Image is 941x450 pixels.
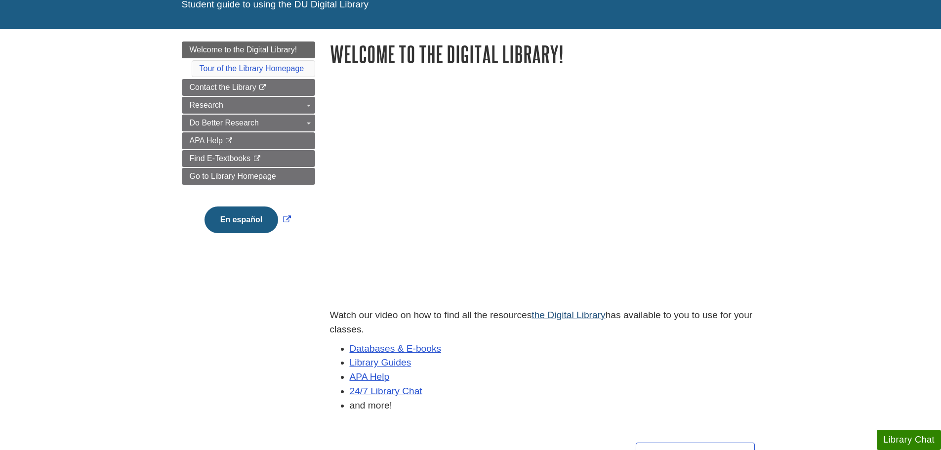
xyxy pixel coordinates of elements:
[190,172,276,180] span: Go to Library Homepage
[182,132,315,149] a: APA Help
[182,41,315,58] a: Welcome to the Digital Library!
[258,84,267,91] i: This link opens in a new window
[182,115,315,131] a: Do Better Research
[330,41,760,67] h1: Welcome to the Digital Library!
[182,41,315,250] div: Guide Page Menu
[182,150,315,167] a: Find E-Textbooks
[350,371,390,382] a: APA Help
[190,83,256,91] span: Contact the Library
[190,154,251,163] span: Find E-Textbooks
[350,386,422,396] a: 24/7 Library Chat
[330,99,705,304] iframe: To enrich screen reader interactions, please activate Accessibility in Grammarly extension settings
[330,308,760,337] p: Watch our video on how to find all the resources has available to you to use for your classes.
[532,310,605,320] a: the Digital Library
[190,101,223,109] span: Research
[182,97,315,114] a: Research
[253,156,261,162] i: This link opens in a new window
[225,138,233,144] i: This link opens in a new window
[205,206,278,233] button: En español
[190,119,259,127] span: Do Better Research
[350,357,411,368] a: Library Guides
[202,215,293,224] a: Link opens in new window
[182,168,315,185] a: Go to Library Homepage
[182,79,315,96] a: Contact the Library
[877,430,941,450] button: Library Chat
[200,64,304,73] a: Tour of the Library Homepage
[350,399,760,413] li: and more!
[190,136,223,145] span: APA Help
[350,343,442,354] a: Databases & E-books
[190,45,297,54] span: Welcome to the Digital Library!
